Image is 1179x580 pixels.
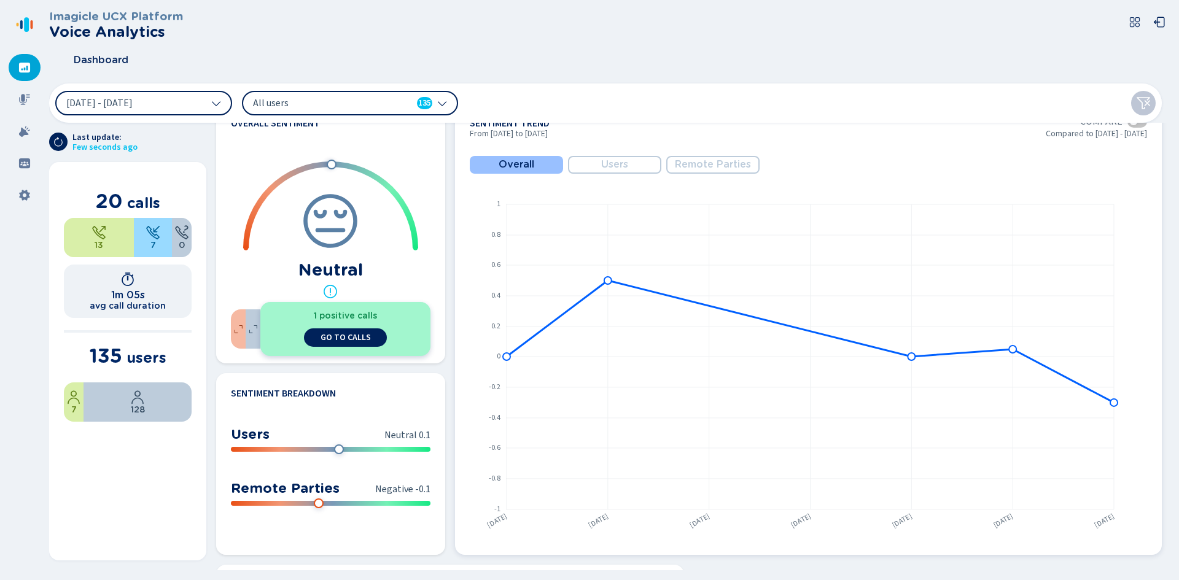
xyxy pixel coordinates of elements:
span: 128 [131,404,145,414]
div: 77.78% [246,309,260,349]
h3: Imagicle UCX Platform [49,10,183,23]
span: [DATE] - [DATE] [66,98,133,108]
text: 0.2 [491,321,500,331]
div: 11.11% [231,309,246,349]
svg: alarm-filled [18,125,31,137]
text: 0.4 [491,290,500,301]
span: Last update: [72,133,138,142]
text: [DATE] [890,511,914,530]
svg: dashboard-filled [18,61,31,74]
span: Compared to [DATE] - [DATE] [1046,129,1147,144]
span: calls [127,194,160,212]
div: Groups [9,150,41,177]
div: Settings [9,182,41,209]
text: -0.6 [489,443,500,453]
svg: timer [120,272,135,287]
h2: Voice Analytics [49,23,183,41]
div: 11.11% [260,302,430,356]
svg: arrow-clockwise [53,137,63,147]
svg: mic-fill [18,93,31,106]
span: 0 [179,240,185,250]
span: Negative -0.1 [375,482,430,496]
svg: groups-filled [18,157,31,169]
text: [DATE] [485,511,509,530]
text: -0.2 [489,382,500,392]
span: Remote Parties [675,159,751,170]
svg: expand [246,322,260,336]
svg: user-profile [130,390,145,404]
div: 94.81% [84,382,192,422]
text: 0.8 [491,230,500,240]
text: 0.6 [491,260,500,270]
svg: chevron-down [437,98,447,108]
h1: 1m 05s [111,289,145,301]
svg: chevron-down [211,98,221,108]
text: [DATE] [688,511,712,530]
text: -0.8 [489,473,500,484]
h1: Neutral [298,260,363,279]
span: go to calls [321,333,371,342]
svg: alert-circle [323,284,338,299]
div: 0% [172,218,192,257]
svg: icon-emoji-neutral [301,191,360,250]
span: Dashboard [74,55,128,66]
button: Users [568,156,661,174]
svg: box-arrow-left [1153,16,1165,28]
h4: Overall Sentiment [231,118,320,129]
text: [DATE] [992,511,1016,530]
text: [DATE] [586,511,610,530]
span: Users [601,159,628,170]
button: Remote Parties [666,156,760,174]
span: 135 [90,344,122,368]
span: Neutral 0.1 [384,428,430,442]
h4: Sentiment Breakdown [231,388,336,399]
div: 65% [64,218,134,257]
text: -0.4 [489,412,500,423]
span: All users [253,96,394,110]
text: 1 [497,199,500,209]
button: Clear filters [1131,91,1156,115]
span: From [DATE] to [DATE] [470,129,548,144]
div: Alarms [9,118,41,145]
span: 7 [150,240,156,250]
svg: expand [231,322,246,336]
span: users [126,349,166,366]
svg: funnel-disabled [1136,96,1151,110]
button: go to calls [304,328,387,347]
span: 13 [95,240,103,250]
span: 135 [418,97,431,109]
h3: Remote Parties [231,479,340,496]
h3: Users [231,425,270,442]
h4: Sentiment Trend [470,118,550,129]
text: 0 [497,351,500,362]
text: [DATE] [1093,511,1117,530]
svg: unknown-call [174,225,189,240]
svg: telephone-inbound [146,225,160,240]
svg: user-profile [66,390,81,404]
div: Dashboard [9,54,41,81]
span: 1 positive calls [314,311,377,320]
div: 35% [134,218,172,257]
text: [DATE] [789,511,813,530]
div: Recordings [9,86,41,113]
svg: telephone-outbound [91,225,106,240]
span: Overall [499,159,534,170]
span: 20 [96,189,123,213]
div: 5.19% [64,382,84,422]
h2: avg call duration [90,301,166,311]
text: -1 [494,504,500,514]
button: [DATE] - [DATE] [55,91,232,115]
span: Few seconds ago [72,142,138,152]
span: 7 [71,404,77,414]
button: Overall [470,156,563,174]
